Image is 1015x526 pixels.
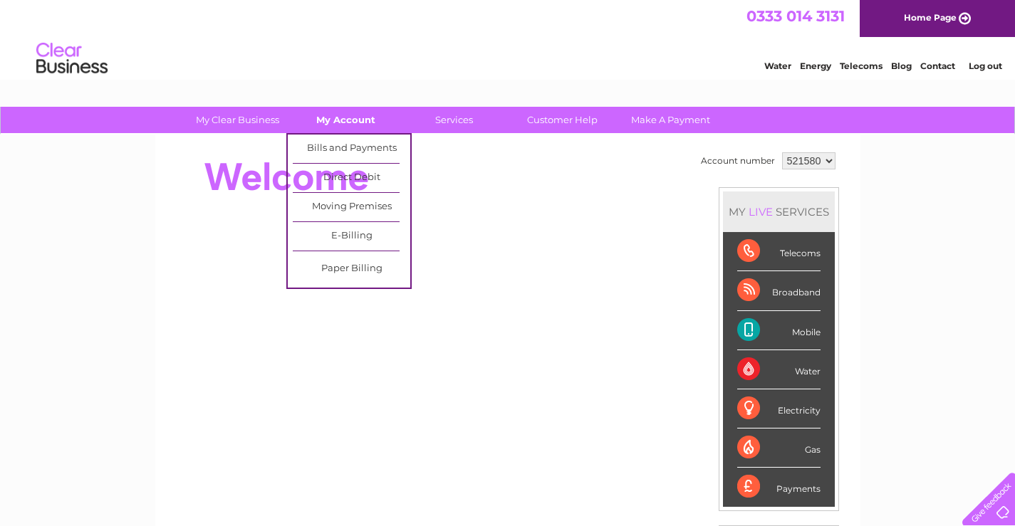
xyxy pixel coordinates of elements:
div: MY SERVICES [723,191,835,232]
div: Gas [737,428,821,468]
div: Water [737,350,821,389]
a: Customer Help [504,107,621,133]
a: Energy [800,61,831,71]
a: Blog [891,61,912,71]
a: Paper Billing [293,255,410,283]
a: My Clear Business [179,107,296,133]
a: 0333 014 3131 [746,7,845,25]
a: Bills and Payments [293,135,410,163]
a: Services [395,107,513,133]
a: Make A Payment [612,107,729,133]
div: Payments [737,468,821,506]
a: Water [764,61,791,71]
a: Contact [920,61,955,71]
a: Moving Premises [293,193,410,221]
a: Telecoms [840,61,883,71]
img: logo.png [36,37,108,80]
div: Clear Business is a trading name of Verastar Limited (registered in [GEOGRAPHIC_DATA] No. 3667643... [172,8,845,69]
div: Mobile [737,311,821,350]
a: E-Billing [293,222,410,251]
div: Broadband [737,271,821,310]
td: Account number [697,149,779,173]
a: Log out [969,61,1002,71]
a: Direct Debit [293,164,410,192]
div: Telecoms [737,232,821,271]
a: My Account [287,107,405,133]
div: Electricity [737,389,821,428]
div: LIVE [746,205,776,219]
